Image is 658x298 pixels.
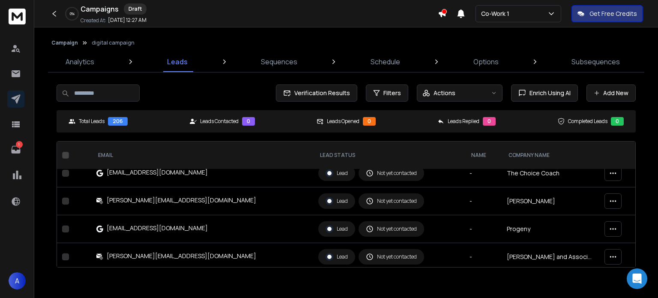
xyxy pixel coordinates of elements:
[571,5,643,22] button: Get Free Credits
[16,141,23,148] p: 1
[7,141,24,158] a: 1
[611,117,624,126] div: 0
[81,17,106,24] p: Created At:
[366,197,417,205] div: Not yet contacted
[363,117,376,126] div: 0
[9,272,26,289] button: A
[627,268,647,289] div: Open Intercom Messenger
[464,141,502,169] th: NAME
[92,39,135,46] p: digital campaign
[366,169,417,177] div: Not yet contacted
[327,118,359,125] p: Leads Opened
[107,252,256,260] div: [PERSON_NAME][EMAIL_ADDRESS][DOMAIN_NAME]
[464,160,502,187] td: -
[66,57,94,67] p: Analytics
[383,89,401,97] span: Filters
[448,118,479,125] p: Leads Replied
[473,57,499,67] p: Options
[242,117,255,126] div: 0
[200,118,239,125] p: Leads Contacted
[162,51,193,72] a: Leads
[326,169,348,177] div: Lead
[566,51,625,72] a: Subsequences
[108,17,147,24] p: [DATE] 12:27 AM
[107,168,208,177] div: [EMAIL_ADDRESS][DOMAIN_NAME]
[79,118,105,125] p: Total Leads
[483,117,496,126] div: 0
[511,84,578,102] button: Enrich Using AI
[371,57,400,67] p: Schedule
[464,215,502,243] td: -
[107,224,208,232] div: [EMAIL_ADDRESS][DOMAIN_NAME]
[167,57,188,67] p: Leads
[291,89,350,97] span: Verification Results
[326,225,348,233] div: Lead
[502,243,599,271] td: [PERSON_NAME] and Associates
[256,51,302,72] a: Sequences
[108,117,128,126] div: 206
[326,197,348,205] div: Lead
[586,84,636,102] button: Add New
[366,84,408,102] button: Filters
[91,141,313,169] th: EMAIL
[468,51,504,72] a: Options
[60,51,99,72] a: Analytics
[502,215,599,243] td: Progeny
[481,9,513,18] p: Co-Work 1
[464,243,502,271] td: -
[366,225,417,233] div: Not yet contacted
[366,253,417,261] div: Not yet contacted
[502,141,599,169] th: Company Name
[589,9,637,18] p: Get Free Credits
[313,141,464,169] th: LEAD STATUS
[502,187,599,215] td: [PERSON_NAME]
[502,160,599,187] td: The Choice Coach
[107,196,256,205] div: [PERSON_NAME][EMAIL_ADDRESS][DOMAIN_NAME]
[81,4,119,14] h1: Campaigns
[464,187,502,215] td: -
[326,253,348,261] div: Lead
[261,57,297,67] p: Sequences
[434,89,455,97] p: Actions
[70,11,75,16] p: 0 %
[571,57,620,67] p: Subsequences
[124,3,147,15] div: Draft
[365,51,405,72] a: Schedule
[526,89,571,97] span: Enrich Using AI
[568,118,607,125] p: Completed Leads
[51,39,78,46] button: Campaign
[276,84,357,102] button: Verification Results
